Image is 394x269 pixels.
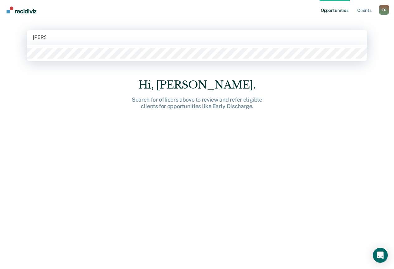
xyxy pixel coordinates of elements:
button: Profile dropdown button [379,5,389,15]
div: T S [379,5,389,15]
div: Open Intercom Messenger [373,248,388,263]
img: Recidiviz [7,7,36,13]
div: Search for officers above to review and refer eligible clients for opportunities like Early Disch... [97,96,297,110]
div: Hi, [PERSON_NAME]. [97,79,297,91]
